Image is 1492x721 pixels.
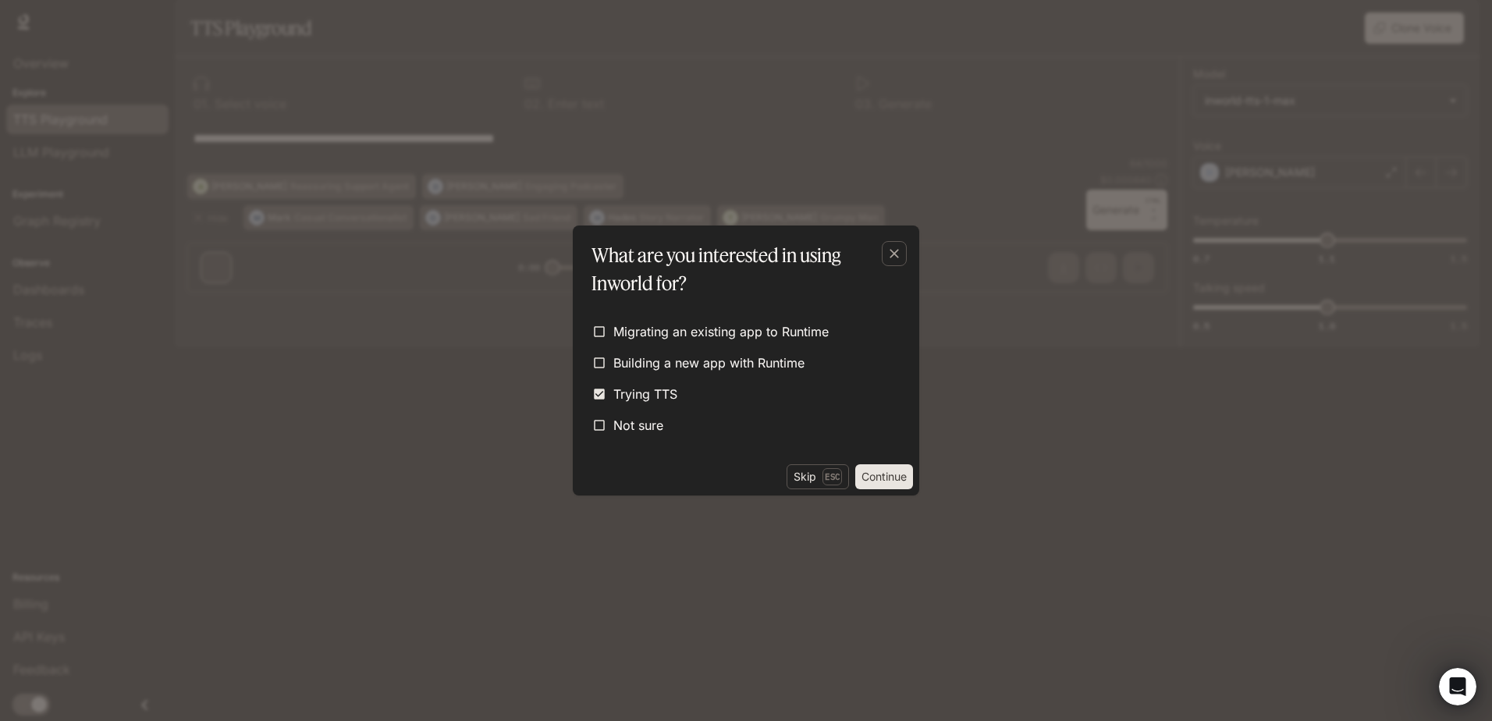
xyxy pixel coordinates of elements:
button: SkipEsc [787,464,849,489]
button: Continue [855,464,913,489]
span: Migrating an existing app to Runtime [613,322,829,341]
p: What are you interested in using Inworld for? [591,241,894,297]
iframe: Intercom live chat [1439,668,1476,705]
p: Esc [822,468,842,485]
span: Trying TTS [613,385,677,403]
span: Not sure [613,416,663,435]
span: Building a new app with Runtime [613,353,805,372]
